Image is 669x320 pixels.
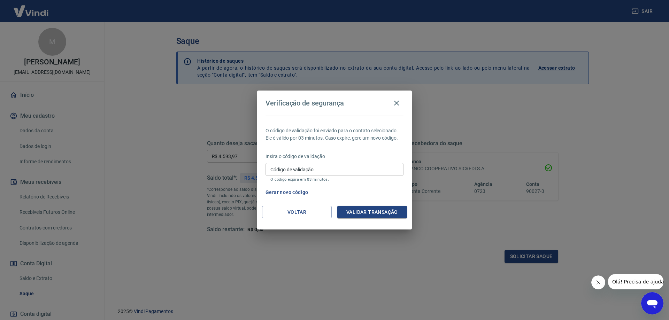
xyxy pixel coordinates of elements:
button: Voltar [262,206,332,219]
iframe: Botão para abrir a janela de mensagens [641,292,663,314]
p: O código de validação foi enviado para o contato selecionado. Ele é válido por 03 minutos. Caso e... [266,127,403,142]
span: Olá! Precisa de ajuda? [4,5,59,10]
p: O código expira em 03 minutos. [270,177,399,182]
button: Validar transação [337,206,407,219]
p: Insira o código de validação [266,153,403,160]
button: Gerar novo código [263,186,311,199]
h4: Verificação de segurança [266,99,344,107]
iframe: Mensagem da empresa [608,274,663,289]
iframe: Fechar mensagem [591,275,605,289]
